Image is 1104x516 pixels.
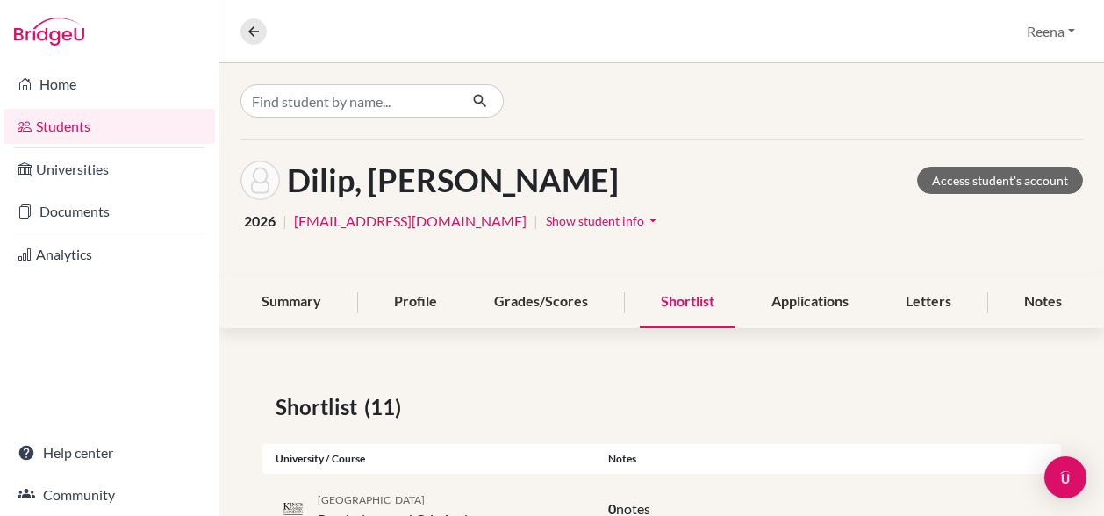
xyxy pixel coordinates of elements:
div: Profile [373,276,458,328]
span: | [283,211,287,232]
h1: Dilip, [PERSON_NAME] [287,161,619,199]
a: [EMAIL_ADDRESS][DOMAIN_NAME] [294,211,527,232]
img: gb_k60_fwondp49.png [276,503,311,516]
span: (11) [364,391,408,423]
img: Bridge-U [14,18,84,46]
div: Open Intercom Messenger [1044,456,1086,498]
div: Notes [595,451,1061,467]
a: Community [4,477,215,512]
button: Show student infoarrow_drop_down [545,207,663,234]
a: Access student's account [917,167,1083,194]
a: Help center [4,435,215,470]
span: [GEOGRAPHIC_DATA] [318,493,425,506]
span: Show student info [546,213,644,228]
a: Analytics [4,237,215,272]
div: Letters [885,276,972,328]
div: Applications [750,276,870,328]
span: | [534,211,538,232]
span: 2026 [244,211,276,232]
input: Find student by name... [240,84,458,118]
a: Universities [4,152,215,187]
button: Reena [1019,15,1083,48]
a: Documents [4,194,215,229]
div: Summary [240,276,342,328]
div: Shortlist [640,276,735,328]
div: Notes [1003,276,1083,328]
img: Aanya Dilip's avatar [240,161,280,200]
a: Students [4,109,215,144]
a: Home [4,67,215,102]
div: Grades/Scores [473,276,609,328]
i: arrow_drop_down [644,211,662,229]
div: University / Course [262,451,595,467]
span: Shortlist [276,391,364,423]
